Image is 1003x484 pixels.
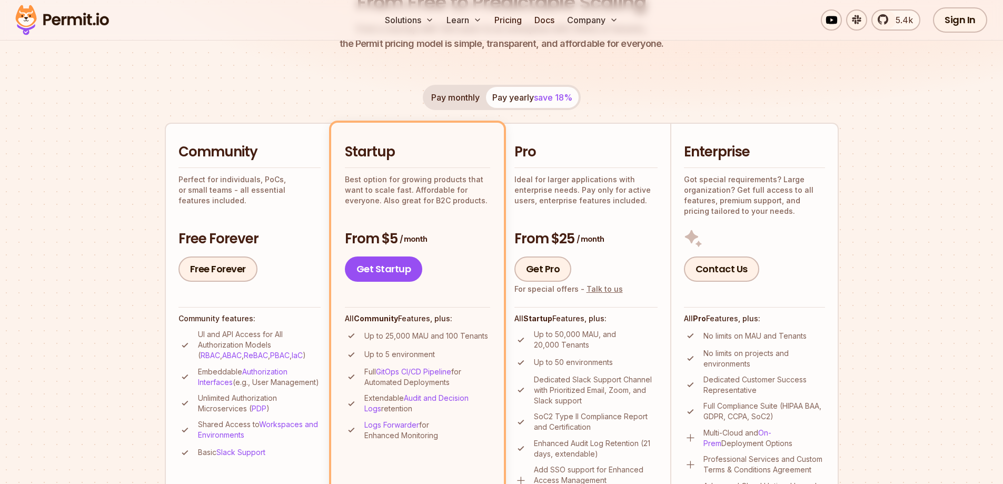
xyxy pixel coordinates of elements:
[11,2,114,38] img: Permit logo
[244,351,268,360] a: ReBAC
[364,420,419,429] a: Logs Forwarder
[400,234,427,244] span: / month
[577,234,604,244] span: / month
[364,331,488,341] p: Up to 25,000 MAU and 100 Tenants
[684,174,825,216] p: Got special requirements? Large organization? Get full access to all features, premium support, a...
[703,428,771,448] a: On-Prem
[198,329,321,361] p: UI and API Access for All Authorization Models ( , , , , )
[534,357,613,368] p: Up to 50 environments
[514,313,658,324] h4: All Features, plus:
[534,411,658,432] p: SoC2 Type II Compliance Report and Certification
[684,313,825,324] h4: All Features, plus:
[198,367,321,388] p: Embeddable (e.g., User Management)
[381,9,438,31] button: Solutions
[684,256,759,282] a: Contact Us
[889,14,913,26] span: 5.4k
[345,313,490,324] h4: All Features, plus:
[703,428,825,449] p: Multi-Cloud and Deployment Options
[198,447,265,458] p: Basic
[178,256,257,282] a: Free Forever
[514,174,658,206] p: Ideal for larger applications with enterprise needs. Pay only for active users, enterprise featur...
[354,314,398,323] strong: Community
[534,438,658,459] p: Enhanced Audit Log Retention (21 days, extendable)
[270,351,290,360] a: PBAC
[222,351,242,360] a: ABAC
[514,230,658,249] h3: From $25
[345,256,423,282] a: Get Startup
[587,284,623,293] a: Talk to us
[703,401,825,422] p: Full Compliance Suite (HIPAA BAA, GDPR, CCPA, SoC2)
[514,143,658,162] h2: Pro
[178,174,321,206] p: Perfect for individuals, PoCs, or small teams - all essential features included.
[178,230,321,249] h3: Free Forever
[703,331,807,341] p: No limits on MAU and Tenants
[534,374,658,406] p: Dedicated Slack Support Channel with Prioritized Email, Zoom, and Slack support
[514,284,623,294] div: For special offers -
[364,367,490,388] p: Full for Automated Deployments
[198,367,287,387] a: Authorization Interfaces
[178,143,321,162] h2: Community
[534,329,658,350] p: Up to 50,000 MAU, and 20,000 Tenants
[292,351,303,360] a: IaC
[201,351,220,360] a: RBAC
[425,87,486,108] button: Pay monthly
[252,404,266,413] a: PDP
[530,9,559,31] a: Docs
[198,419,321,440] p: Shared Access to
[563,9,622,31] button: Company
[364,349,435,360] p: Up to 5 environment
[364,393,490,414] p: Extendable retention
[703,454,825,475] p: Professional Services and Custom Terms & Conditions Agreement
[198,393,321,414] p: Unlimited Authorization Microservices ( )
[345,174,490,206] p: Best option for growing products that want to scale fast. Affordable for everyone. Also great for...
[693,314,706,323] strong: Pro
[703,348,825,369] p: No limits on projects and environments
[442,9,486,31] button: Learn
[178,313,321,324] h4: Community features:
[933,7,987,33] a: Sign In
[684,143,825,162] h2: Enterprise
[871,9,920,31] a: 5.4k
[490,9,526,31] a: Pricing
[345,143,490,162] h2: Startup
[364,420,490,441] p: for Enhanced Monitoring
[216,448,265,457] a: Slack Support
[376,367,451,376] a: GitOps CI/CD Pipeline
[523,314,552,323] strong: Startup
[703,374,825,396] p: Dedicated Customer Success Representative
[345,230,490,249] h3: From $5
[514,256,572,282] a: Get Pro
[364,393,469,413] a: Audit and Decision Logs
